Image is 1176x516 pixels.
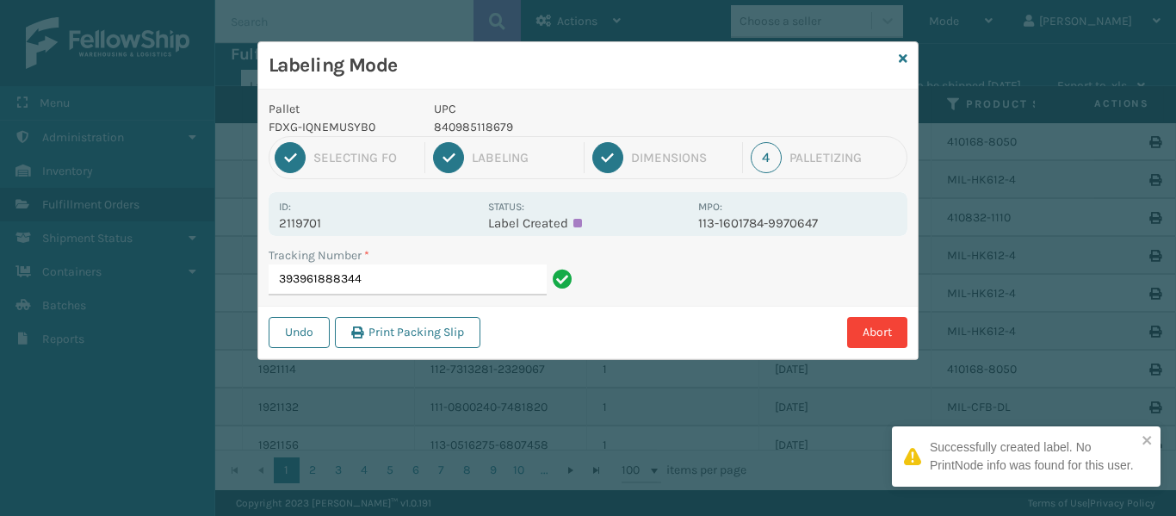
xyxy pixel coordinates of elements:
[279,201,291,213] label: Id:
[751,142,782,173] div: 4
[930,438,1136,475] div: Successfully created label. No PrintNode info was found for this user.
[631,150,734,165] div: Dimensions
[269,246,369,264] label: Tracking Number
[488,201,524,213] label: Status:
[279,215,478,231] p: 2119701
[789,150,901,165] div: Palletizing
[313,150,417,165] div: Selecting FO
[698,201,722,213] label: MPO:
[269,317,330,348] button: Undo
[335,317,480,348] button: Print Packing Slip
[592,142,623,173] div: 3
[1142,433,1154,450] button: close
[847,317,907,348] button: Abort
[698,215,897,231] p: 113-1601784-9970647
[269,53,892,78] h3: Labeling Mode
[269,118,413,136] p: FDXG-IQNEMUSYB0
[472,150,575,165] div: Labeling
[434,118,688,136] p: 840985118679
[275,142,306,173] div: 1
[488,215,687,231] p: Label Created
[433,142,464,173] div: 2
[434,100,688,118] p: UPC
[269,100,413,118] p: Pallet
